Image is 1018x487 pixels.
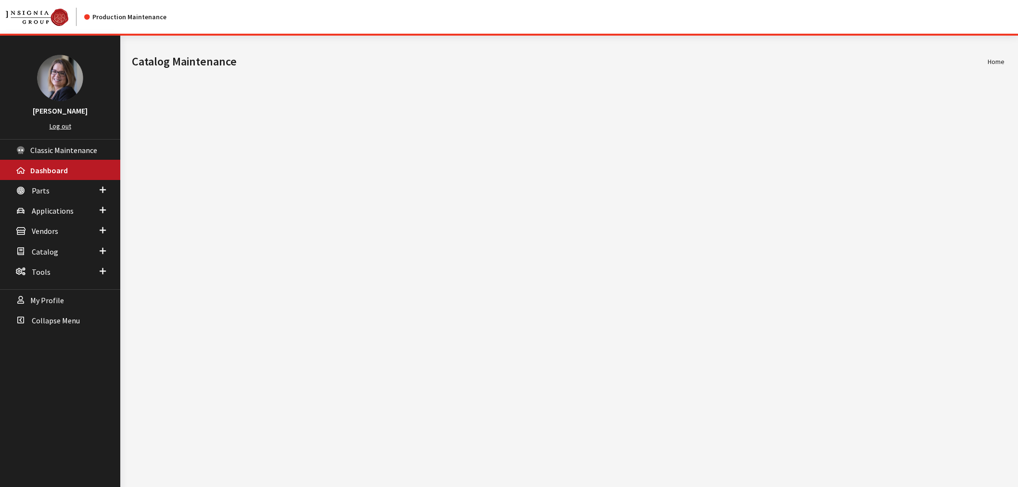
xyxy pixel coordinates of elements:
[32,206,74,216] span: Applications
[84,12,166,22] div: Production Maintenance
[132,53,988,70] h1: Catalog Maintenance
[32,267,51,277] span: Tools
[32,316,80,325] span: Collapse Menu
[10,105,111,116] h3: [PERSON_NAME]
[6,9,68,26] img: Catalog Maintenance
[32,227,58,236] span: Vendors
[30,295,64,305] span: My Profile
[32,247,58,256] span: Catalog
[988,57,1005,67] li: Home
[50,122,71,130] a: Log out
[30,166,68,175] span: Dashboard
[37,55,83,101] img: Kim Callahan Collins
[32,186,50,195] span: Parts
[30,145,97,155] span: Classic Maintenance
[6,8,84,26] a: Insignia Group logo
